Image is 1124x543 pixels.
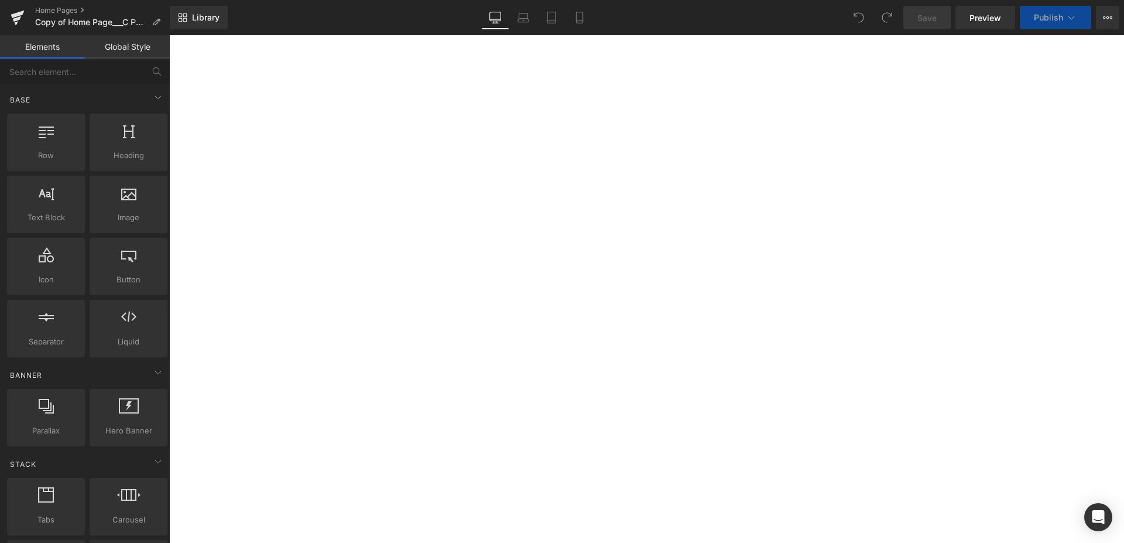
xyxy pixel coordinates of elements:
span: Parallax [11,425,81,437]
span: Heading [93,149,164,162]
a: Mobile [566,6,594,29]
span: Row [11,149,81,162]
span: Save [917,12,937,24]
span: Stack [9,459,37,470]
span: Image [93,211,164,224]
a: Preview [955,6,1015,29]
span: Liquid [93,336,164,348]
a: Global Style [85,35,170,59]
div: Open Intercom Messenger [1084,503,1112,531]
a: Home Pages [35,6,170,15]
button: Undo [847,6,871,29]
span: Icon [11,274,81,286]
button: More [1096,6,1119,29]
button: Publish [1020,6,1091,29]
a: New Library [170,6,228,29]
span: Base [9,94,32,105]
a: Tablet [537,6,566,29]
button: Redo [875,6,899,29]
span: Hero Banner [93,425,164,437]
span: Text Block [11,211,81,224]
span: Banner [9,370,43,381]
span: Copy of Home Page___C Разделом Продукт || Coffee || [DATE] || ГОТОВО || [35,18,148,27]
span: Separator [11,336,81,348]
a: Desktop [481,6,509,29]
span: Button [93,274,164,286]
span: Publish [1034,13,1063,22]
span: Preview [969,12,1001,24]
a: Laptop [509,6,537,29]
span: Tabs [11,514,81,526]
span: Carousel [93,514,164,526]
span: Library [192,12,220,23]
